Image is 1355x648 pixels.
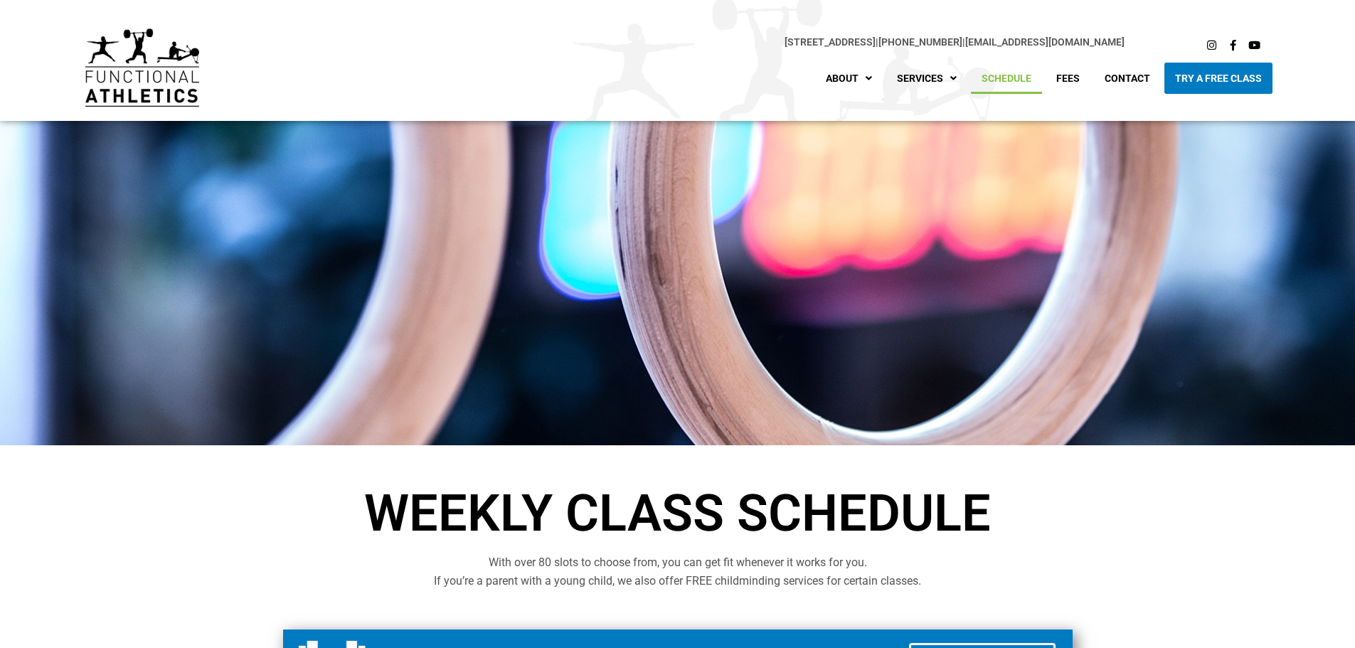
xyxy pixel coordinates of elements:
[228,34,1125,51] p: |
[1046,63,1090,94] a: Fees
[878,36,962,48] a: [PHONE_NUMBER]
[280,553,1076,591] p: With over 80 slots to choose from, you can get fit whenever it works for you. If you’re a parent ...
[886,63,967,94] a: Services
[1164,63,1272,94] a: Try A Free Class
[815,63,883,94] a: About
[785,36,878,48] span: |
[785,36,876,48] a: [STREET_ADDRESS]
[1094,63,1161,94] a: Contact
[965,36,1125,48] a: [EMAIL_ADDRESS][DOMAIN_NAME]
[280,488,1076,539] h1: Weekly Class Schedule
[971,63,1042,94] a: Schedule
[85,28,199,107] img: default-logo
